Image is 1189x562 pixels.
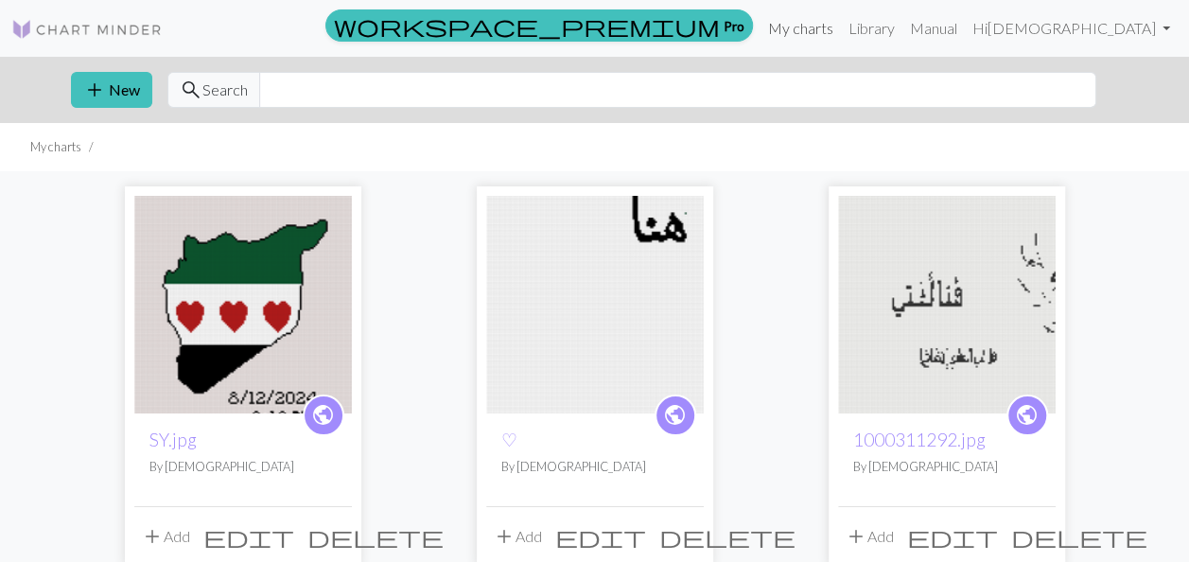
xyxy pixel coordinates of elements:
img: SY.jpg [134,196,352,413]
button: Add [838,518,900,554]
span: edit [907,523,998,550]
li: My charts [30,138,81,156]
a: Pro [325,9,753,42]
img: ♡ [486,196,704,413]
i: public [311,396,335,434]
a: Library [841,9,902,47]
button: Add [486,518,549,554]
a: 1000311292.jpg [853,429,986,450]
a: SY.jpg [149,429,197,450]
i: Edit [907,525,998,548]
button: Edit [549,518,653,554]
span: search [180,77,202,103]
i: Edit [555,525,646,548]
span: edit [555,523,646,550]
button: Delete [1005,518,1154,554]
i: public [1015,396,1039,434]
i: Edit [203,525,294,548]
a: public [655,395,696,436]
a: ♡ [486,293,704,311]
a: ♡ [501,429,517,450]
a: public [1006,395,1048,436]
button: Add [134,518,197,554]
span: delete [1011,523,1147,550]
button: New [71,72,152,108]
a: SY.jpg [134,293,352,311]
span: public [663,400,687,430]
span: add [845,523,867,550]
span: add [83,77,106,103]
button: Delete [653,518,802,554]
a: 1000311292.jpg [838,293,1056,311]
a: public [303,395,344,436]
span: add [493,523,516,550]
button: Delete [301,518,450,554]
p: By [DEMOGRAPHIC_DATA] [501,458,689,476]
a: My charts [761,9,841,47]
span: edit [203,523,294,550]
button: Edit [900,518,1005,554]
span: public [1015,400,1039,430]
span: workspace_premium [334,12,720,39]
span: delete [659,523,796,550]
span: delete [307,523,444,550]
span: add [141,523,164,550]
span: Search [202,79,248,101]
a: Manual [902,9,965,47]
a: Hi[DEMOGRAPHIC_DATA] [965,9,1178,47]
span: public [311,400,335,430]
i: public [663,396,687,434]
img: Logo [11,18,163,41]
img: 1000311292.jpg [838,196,1056,413]
p: By [DEMOGRAPHIC_DATA] [853,458,1040,476]
p: By [DEMOGRAPHIC_DATA] [149,458,337,476]
button: Edit [197,518,301,554]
